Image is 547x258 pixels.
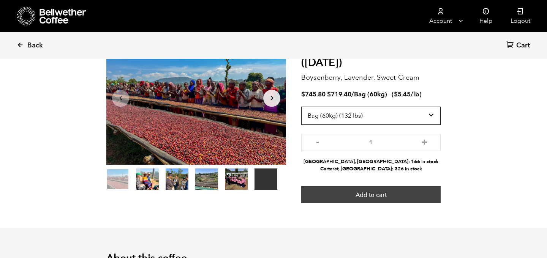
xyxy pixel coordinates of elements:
[420,138,429,145] button: +
[301,90,305,99] span: $
[301,90,326,99] bdi: 745.80
[506,41,532,51] a: Cart
[354,90,387,99] span: Bag (60kg)
[301,165,441,173] li: Carteret, [GEOGRAPHIC_DATA]: 326 in stock
[411,90,419,99] span: /lb
[516,41,530,50] span: Cart
[392,90,422,99] span: ( )
[301,72,441,83] p: Boysenberry, Lavender, Sweet Cream
[301,186,441,203] button: Add to cart
[394,90,411,99] bdi: 5.45
[394,90,398,99] span: $
[255,168,277,190] video: Your browser does not support the video tag.
[351,90,354,99] span: /
[301,44,441,69] h2: [PERSON_NAME] Natural ([DATE])
[301,158,441,165] li: [GEOGRAPHIC_DATA], [GEOGRAPHIC_DATA]: 166 in stock
[327,90,351,99] bdi: 719.40
[313,138,322,145] button: -
[327,90,331,99] span: $
[27,41,43,50] span: Back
